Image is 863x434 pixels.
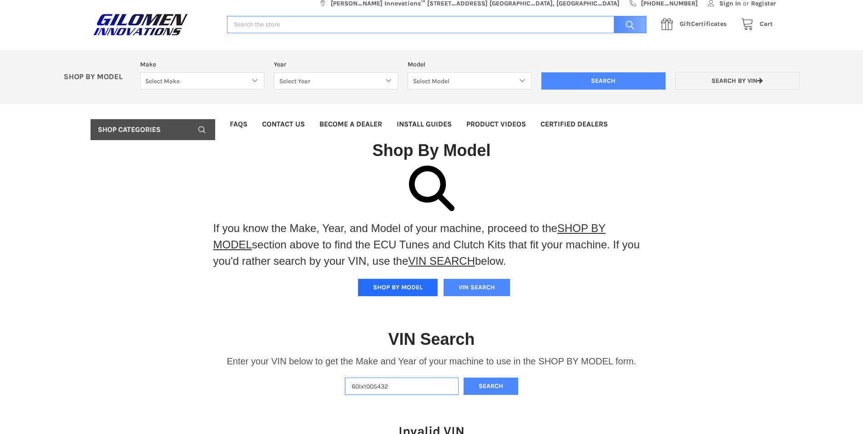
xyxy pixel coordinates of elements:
[91,140,773,161] h1: Shop By Model
[91,13,217,36] a: GILOMEN INNOVATIONS
[213,220,650,269] p: If you know the Make, Year, and Model of your machine, proceed to the section above to find the E...
[358,279,438,296] button: SHOP BY MODEL
[459,114,533,135] a: Product Videos
[675,72,799,90] a: Search by VIN
[227,16,646,34] input: Search the store
[760,20,773,28] span: Cart
[274,60,398,69] label: Year
[140,60,264,69] label: Make
[533,114,615,135] a: Certified Dealers
[213,222,606,251] a: SHOP BY MODEL
[227,354,636,368] p: Enter your VIN below to get the Make and Year of your machine to use in the SHOP BY MODEL form.
[91,13,191,36] img: GILOMEN INNOVATIONS
[255,114,312,135] a: Contact Us
[464,378,518,395] button: Search
[680,20,727,28] span: Certificates
[312,114,389,135] a: Become a Dealer
[656,19,736,30] a: GiftCertificates
[680,20,691,28] span: Gift
[389,114,459,135] a: Install Guides
[59,72,136,82] p: SHOP BY MODEL
[388,329,474,349] h1: VIN Search
[541,72,666,90] input: Search
[222,114,255,135] a: FAQs
[609,16,646,34] input: Search
[444,279,510,296] button: VIN SEARCH
[91,119,215,140] a: Shop Categories
[408,255,475,267] a: VIN SEARCH
[345,378,459,395] input: Enter VIN of your machine
[408,60,532,69] label: Model
[736,19,773,30] a: Cart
